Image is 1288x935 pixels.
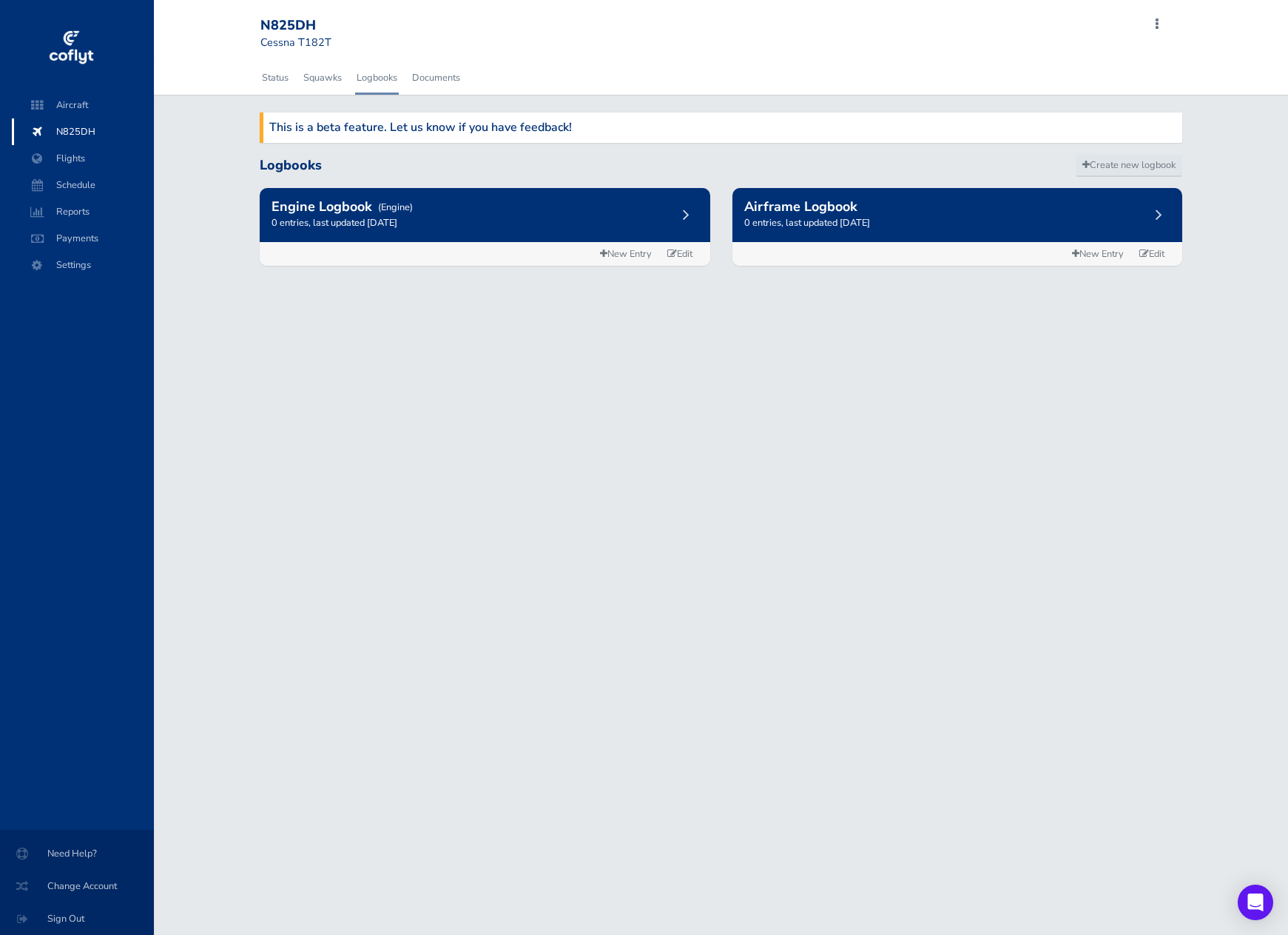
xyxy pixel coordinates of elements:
[47,26,95,70] img: coflyt logo
[27,92,139,118] span: Aircraft
[18,840,136,867] span: Need Help?
[1082,158,1176,172] span: Create new logbook
[18,905,136,932] span: Sign Out
[27,145,139,172] span: Flights
[18,873,136,899] span: Change Account
[661,244,698,264] a: Edit
[732,188,1183,242] a: Airframe Logbook 0 entries, last updated [DATE]
[27,225,139,252] span: Payments
[1072,247,1124,261] span: New Entry
[272,200,372,213] h2: Engine Logbook
[27,118,139,145] span: N825DH
[667,247,692,261] span: Edit
[355,61,399,94] a: Logbooks
[1133,244,1170,264] a: Edit
[272,215,698,230] p: 0 entries, last updated [DATE]
[411,61,462,94] a: Documents
[372,201,419,214] span: (Engine)
[269,118,1177,138] div: This is a beta feature. Let us know if you have feedback!
[600,247,652,261] span: New Entry
[260,35,331,50] small: Cessna T182T
[744,200,857,213] h2: Airframe Logbook
[1139,247,1164,261] span: Edit
[1238,885,1273,920] div: Open Intercom Messenger
[1076,155,1182,177] a: Create new logbook
[27,172,139,198] span: Schedule
[594,244,658,264] a: New Entry
[27,252,139,278] span: Settings
[260,155,322,176] p: Logbooks
[302,61,343,94] a: Squawks
[260,18,367,34] div: N825DH
[1066,244,1130,264] a: New Entry
[260,61,290,94] a: Status
[744,215,1171,230] p: 0 entries, last updated [DATE]
[27,198,139,225] span: Reports
[260,188,710,242] a: Engine Logbook (Engine) 0 entries, last updated [DATE]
